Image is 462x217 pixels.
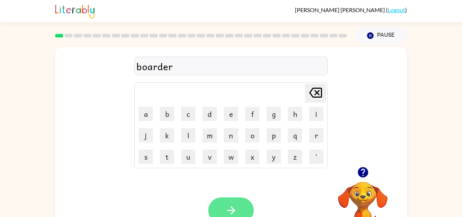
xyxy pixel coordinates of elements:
button: ' [309,150,323,164]
button: c [181,107,195,121]
button: u [181,150,195,164]
a: Logout [388,6,405,13]
button: q [288,128,302,143]
button: z [288,150,302,164]
button: d [203,107,217,121]
button: b [160,107,174,121]
button: f [245,107,259,121]
button: g [267,107,281,121]
button: h [288,107,302,121]
button: k [160,128,174,143]
button: l [181,128,195,143]
button: t [160,150,174,164]
div: ( ) [295,6,407,13]
button: Pause [355,27,407,44]
span: [PERSON_NAME] [PERSON_NAME] [295,6,386,13]
button: n [224,128,238,143]
button: m [203,128,217,143]
button: e [224,107,238,121]
div: boarder [136,59,326,74]
img: Literably [55,3,95,19]
button: x [245,150,259,164]
button: i [309,107,323,121]
button: o [245,128,259,143]
button: a [139,107,153,121]
button: s [139,150,153,164]
button: p [267,128,281,143]
button: y [267,150,281,164]
button: r [309,128,323,143]
button: j [139,128,153,143]
button: v [203,150,217,164]
button: w [224,150,238,164]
